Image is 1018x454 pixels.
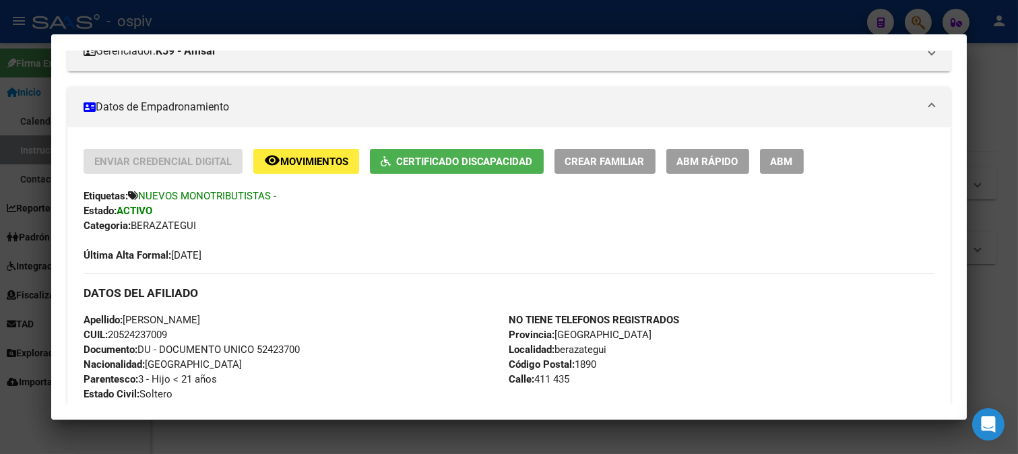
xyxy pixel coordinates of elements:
button: Enviar Credencial Digital [84,149,243,174]
strong: SI (01) [166,403,196,415]
span: 20524237009 [84,329,167,341]
strong: K59 - Amsar [156,43,216,59]
strong: Última Alta Formal: [84,249,171,261]
strong: Documento: [84,344,137,356]
mat-icon: remove_red_eye [264,152,280,168]
div: Open Intercom Messenger [972,408,1005,441]
span: Enviar Credencial Digital [94,156,232,168]
button: Movimientos [253,149,359,174]
strong: Parentesco: [84,373,138,385]
span: Certificado Discapacidad [396,156,533,168]
span: DU - DOCUMENTO UNICO 52423700 [84,344,300,356]
button: ABM Rápido [666,149,749,174]
button: Certificado Discapacidad [370,149,544,174]
span: [GEOGRAPHIC_DATA] [84,358,242,370]
strong: Estado Civil: [84,388,139,400]
strong: Provincia: [509,329,554,341]
button: ABM [760,149,804,174]
span: ABM Rápido [677,156,738,168]
strong: Estado: [84,205,117,217]
h3: DATOS DEL AFILIADO [84,286,935,300]
span: Movimientos [280,156,348,168]
span: Soltero [84,388,172,400]
strong: ACTIVO [117,205,152,217]
strong: Etiquetas: [84,190,128,202]
strong: Nacionalidad: [84,358,145,370]
span: ABM [771,156,793,168]
strong: Categoria: [84,220,131,232]
strong: Código Postal: [509,358,575,370]
span: NUEVOS MONOTRIBUTISTAS - [138,190,276,202]
strong: Discapacitado: [84,403,150,415]
span: 1890 [509,358,596,370]
span: berazategui [509,344,606,356]
span: [PERSON_NAME] [84,314,200,326]
mat-panel-title: Gerenciador: [84,43,919,59]
button: Crear Familiar [554,149,656,174]
span: [DATE] [84,249,201,261]
strong: NO TIENE TELEFONOS REGISTRADOS [509,314,679,326]
strong: Apellido: [84,314,123,326]
span: Crear Familiar [565,156,645,168]
span: 3 - Hijo < 21 años [84,373,217,385]
mat-panel-title: Datos de Empadronamiento [84,99,919,115]
mat-expansion-panel-header: Datos de Empadronamiento [67,87,951,127]
mat-expansion-panel-header: Gerenciador:K59 - Amsar [67,31,951,71]
span: [GEOGRAPHIC_DATA] [509,329,651,341]
strong: Calle: [509,373,534,385]
span: 411 435 [509,373,569,385]
div: BERAZATEGUI [84,218,935,233]
strong: CUIL: [84,329,108,341]
strong: Localidad: [509,344,554,356]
